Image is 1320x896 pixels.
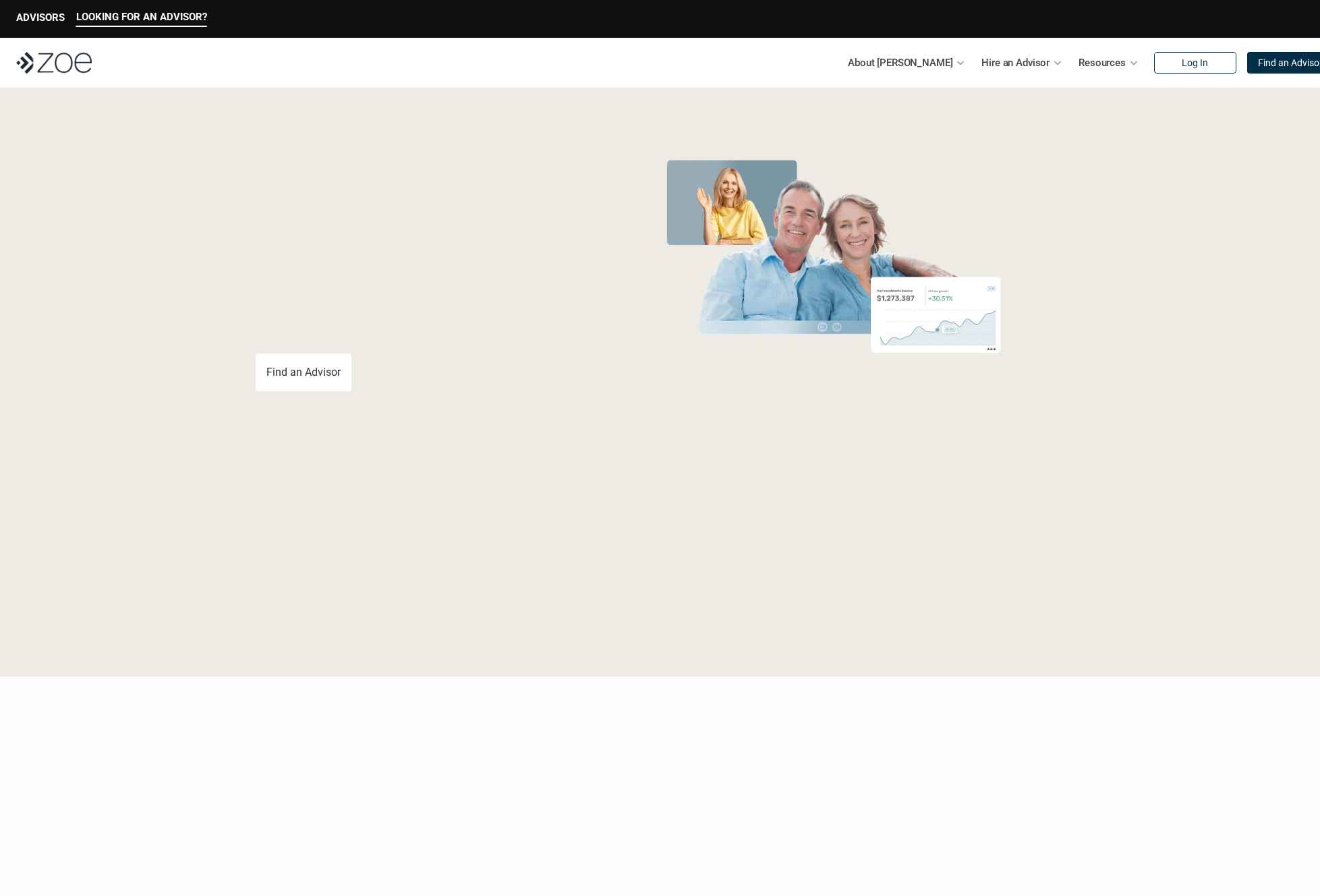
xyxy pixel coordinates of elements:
a: Log In [1154,52,1236,74]
p: About [PERSON_NAME] [848,53,952,73]
em: The information in the visuals above is for illustrative purposes only and does not represent an ... [647,381,1021,389]
p: ADVISORS [16,11,65,24]
a: Find an Advisor [256,354,351,391]
p: Loremipsum: *DolOrsi Ametconsecte adi Eli Seddoeius tem inc utlaboreet. Dol 2444 MagNaal Enimadmi... [32,563,1288,612]
span: with a Financial Advisor [256,194,528,291]
span: Grow Your Wealth [256,149,556,201]
p: Hire an Advisor [981,53,1050,73]
p: Log In [1182,57,1208,69]
p: Find an Advisor [266,366,341,379]
p: Resources [1079,53,1126,73]
p: LOOKING FOR AN ADVISOR? [76,11,207,23]
p: You deserve an advisor you can trust. [PERSON_NAME], hire, and invest with vetted, fiduciary, fin... [256,305,604,337]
